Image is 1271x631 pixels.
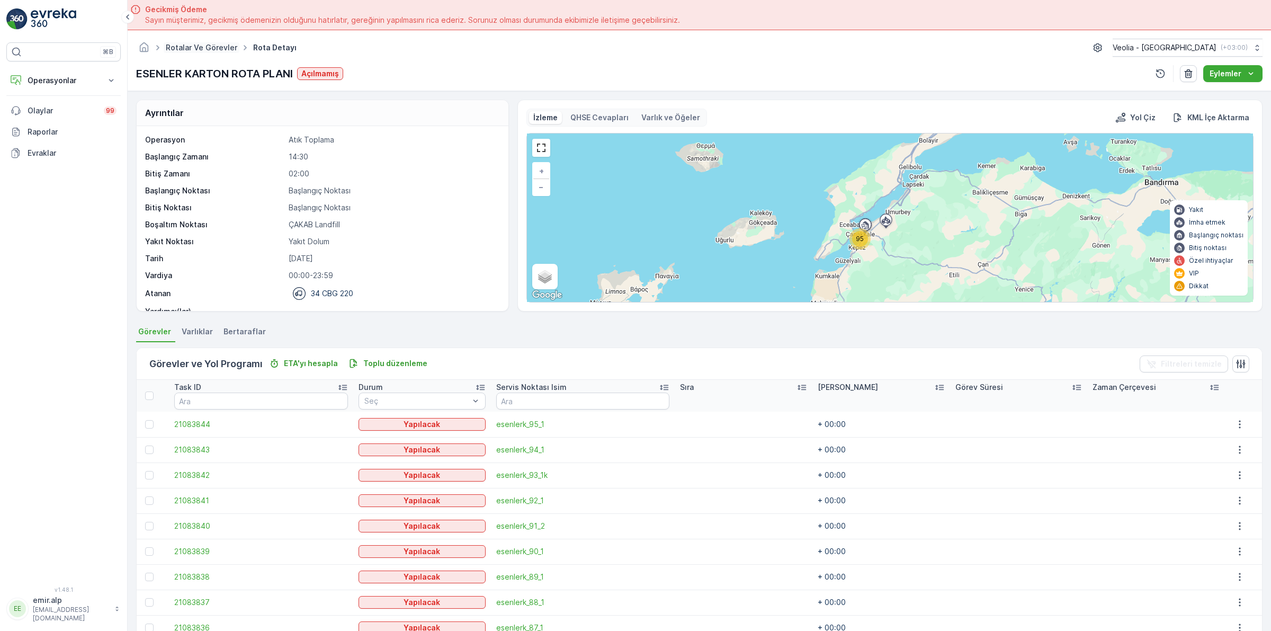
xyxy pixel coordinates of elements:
[145,598,154,607] div: Toggle Row Selected
[149,357,263,371] p: Görevler ve Yol Programı
[311,288,353,299] p: 34 CBG 220
[289,219,497,230] p: ÇAKAB Landfill
[496,572,670,582] span: esenlerk_89_1
[28,127,117,137] p: Raporlar
[1111,111,1160,124] button: Yol Çiz
[289,202,497,213] p: Başlangıç Noktası
[812,412,950,437] td: + 00:00
[533,112,558,123] p: İzleme
[496,597,670,608] a: esenlerk_88_1
[955,382,1003,393] p: Görev Süresi
[145,288,171,299] p: Atanan
[265,357,342,370] button: ETA'yı hesapla
[359,596,486,609] button: Yapılacak
[251,42,299,53] span: Rota Detayı
[496,546,670,557] span: esenlerk_90_1
[812,488,950,513] td: + 00:00
[145,135,284,145] p: Operasyon
[174,382,201,393] p: Task ID
[533,265,557,288] a: Layers
[174,495,348,506] a: 21083841
[145,106,184,119] p: Ayrıntılar
[1130,112,1156,123] p: Yol Çiz
[530,288,565,302] img: Google
[539,166,544,175] span: +
[1189,269,1199,278] p: VIP
[174,546,348,557] a: 21083839
[174,572,348,582] span: 21083838
[174,470,348,481] a: 21083842
[1093,382,1156,393] p: Zaman Çerçevesi
[812,590,950,615] td: + 00:00
[539,182,544,191] span: −
[404,572,440,582] p: Yapılacak
[33,595,109,606] p: emir.alp
[359,418,486,431] button: Yapılacak
[533,163,549,179] a: Yakınlaştır
[1140,356,1228,372] button: Filtreleri temizle
[404,470,440,481] p: Yapılacak
[496,521,670,531] span: esenlerk_91_2
[404,546,440,557] p: Yapılacak
[145,522,154,530] div: Toggle Row Selected
[145,270,284,281] p: Vardiya
[364,396,469,406] p: Seç
[145,420,154,429] div: Toggle Row Selected
[289,306,497,317] p: -
[1161,359,1222,369] p: Filtreleri temizle
[145,4,680,15] span: Gecikmiş Ödeme
[359,520,486,532] button: Yapılacak
[166,43,237,52] a: Rotalar ve Görevler
[174,521,348,531] span: 21083840
[363,358,427,369] p: Toplu düzenleme
[404,495,440,506] p: Yapılacak
[28,105,97,116] p: Olaylar
[145,185,284,196] p: Başlangıç Noktası
[1113,39,1263,57] button: Veolia - [GEOGRAPHIC_DATA](+03:00)
[680,382,694,393] p: Sıra
[145,471,154,479] div: Toggle Row Selected
[289,185,497,196] p: Başlangıç Noktası
[1189,206,1203,214] p: Yakıt
[812,539,950,564] td: + 00:00
[812,564,950,590] td: + 00:00
[404,521,440,531] p: Yapılacak
[145,152,284,162] p: Başlangıç Zamanı
[496,393,670,410] input: Ara
[138,46,150,55] a: Ana Sayfa
[6,586,121,593] span: v 1.48.1
[28,75,100,86] p: Operasyonlar
[856,235,864,243] span: 95
[812,513,950,539] td: + 00:00
[1189,256,1233,265] p: Özel ihtiyaçlar
[1168,111,1254,124] button: KML İçe Aktarma
[28,148,117,158] p: Evraklar
[359,443,486,456] button: Yapılacak
[496,419,670,430] a: esenlerk_95_1
[182,326,213,337] span: Varlıklar
[1113,42,1216,53] p: Veolia - [GEOGRAPHIC_DATA]
[1189,244,1227,252] p: Bitiş noktası
[6,100,121,121] a: Olaylar99
[145,573,154,581] div: Toggle Row Selected
[136,66,293,82] p: ESENLER KARTON ROTA PLANI
[9,600,26,617] div: EE
[145,547,154,556] div: Toggle Row Selected
[145,15,680,25] span: Sayın müşterimiz, gecikmiş ödemenizin olduğunu hatırlatır, gereğinin yapılmasını rica ederiz. Sor...
[6,143,121,164] a: Evraklar
[1189,218,1225,227] p: İmha etmek
[284,358,338,369] p: ETA'yı hesapla
[404,597,440,608] p: Yapılacak
[641,112,700,123] p: Varlık ve Öğeler
[496,470,670,481] a: esenlerk_93_1k
[812,463,950,488] td: + 00:00
[496,495,670,506] a: esenlerk_92_1
[174,597,348,608] a: 21083837
[145,202,284,213] p: Bitiş Noktası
